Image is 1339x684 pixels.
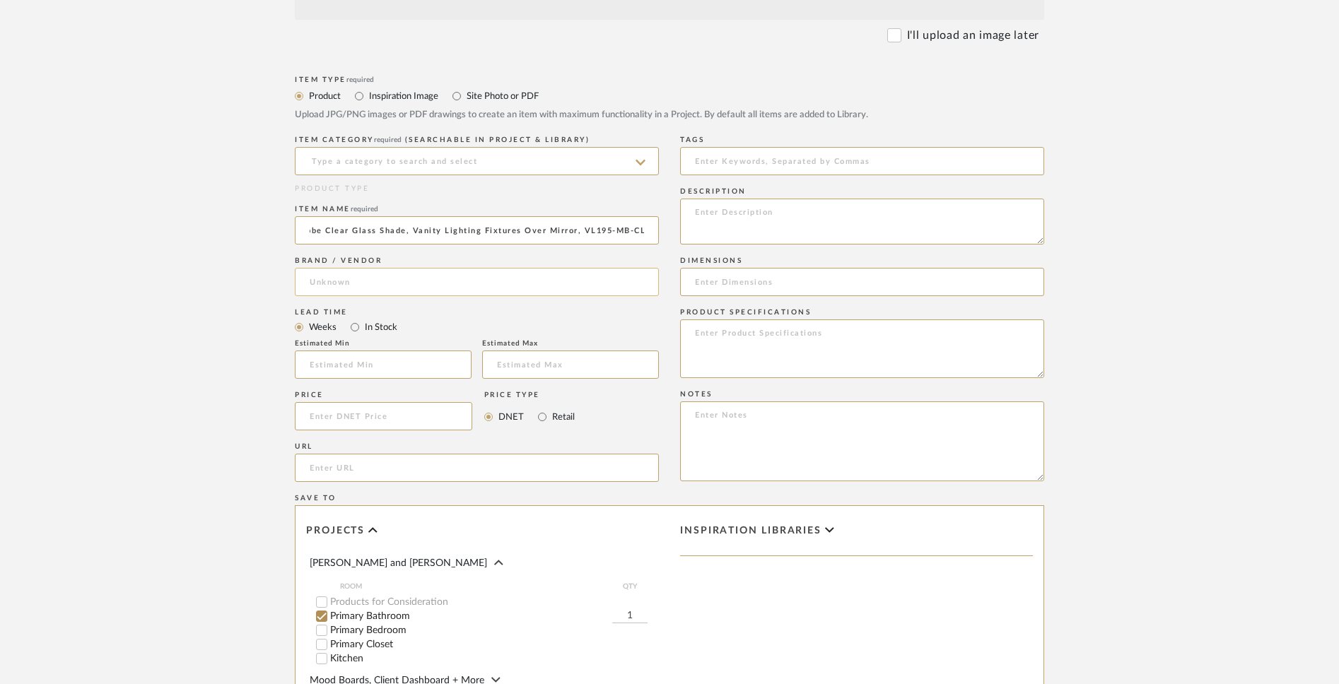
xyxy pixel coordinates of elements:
div: Description [680,187,1044,196]
mat-radio-group: Select item type [295,87,1044,105]
label: In Stock [363,319,397,335]
span: QTY [612,581,648,592]
div: URL [295,442,659,451]
span: ROOM [340,581,612,592]
label: Retail [551,409,575,425]
input: Enter Name [295,216,659,244]
div: Price [295,391,472,399]
label: Product [308,88,341,104]
div: Brand / Vendor [295,256,659,265]
div: ITEM CATEGORY [295,136,659,144]
label: Site Photo or PDF [465,88,539,104]
div: Dimensions [680,256,1044,265]
div: Item Type [295,76,1044,84]
label: Primary Bedroom [330,625,659,635]
span: (Searchable in Project & Library) [405,136,590,143]
div: Product Specifications [680,308,1044,317]
input: Estimated Max [482,350,659,379]
span: required [351,206,378,213]
mat-radio-group: Select item type [295,318,659,336]
mat-radio-group: Select price type [484,402,575,430]
label: Kitchen [330,654,659,664]
span: [PERSON_NAME] and [PERSON_NAME] [310,558,487,568]
input: Type a category to search and select [295,147,659,175]
div: Item name [295,205,659,213]
label: Weeks [308,319,337,335]
div: Save To [295,494,1044,502]
div: Notes [680,390,1044,399]
div: Estimated Max [482,339,659,348]
div: Estimated Min [295,339,472,348]
div: Tags [680,136,1044,144]
div: Price Type [484,391,575,399]
span: required [346,76,374,83]
input: Enter URL [295,454,659,482]
input: Enter DNET Price [295,402,472,430]
label: Primary Bathroom [330,611,612,621]
input: Estimated Min [295,350,472,379]
div: PRODUCT TYPE [295,184,659,194]
label: Primary Closet [330,639,659,649]
input: Enter Dimensions [680,268,1044,296]
div: Upload JPG/PNG images or PDF drawings to create an item with maximum functionality in a Project. ... [295,108,1044,122]
input: Unknown [295,268,659,296]
span: Inspiration libraries [680,525,821,537]
span: required [374,136,402,143]
label: DNET [497,409,524,425]
label: I'll upload an image later [907,27,1039,44]
span: Projects [306,525,365,537]
input: Enter Keywords, Separated by Commas [680,147,1044,175]
div: Lead Time [295,308,659,317]
label: Inspiration Image [368,88,438,104]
